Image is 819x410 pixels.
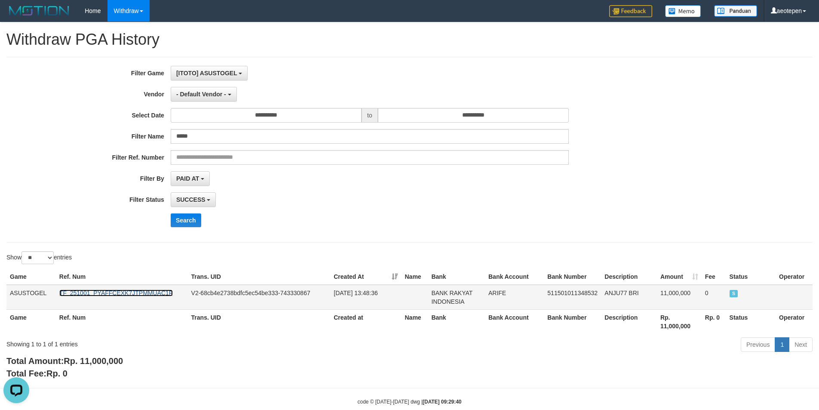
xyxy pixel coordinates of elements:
[776,269,813,285] th: Operator
[423,399,461,405] strong: [DATE] 09:29:40
[714,5,757,17] img: panduan.png
[6,309,56,334] th: Game
[702,269,726,285] th: Fee
[171,213,201,227] button: Search
[56,269,188,285] th: Ref. Num
[6,369,67,378] b: Total Fee:
[601,309,657,334] th: Description
[46,369,67,378] span: Rp. 0
[6,356,123,366] b: Total Amount:
[775,337,789,352] a: 1
[21,251,54,264] select: Showentries
[171,192,216,207] button: SUCCESS
[485,285,544,310] td: ARIFE
[601,285,657,310] td: ANJU77 BRI
[428,309,485,334] th: Bank
[330,269,401,285] th: Created At: activate to sort column ascending
[401,309,428,334] th: Name
[3,3,29,29] button: Open LiveChat chat widget
[544,309,601,334] th: Bank Number
[609,5,652,17] img: Feedback.jpg
[171,171,210,186] button: PAID AT
[6,31,813,48] h1: Withdraw PGA History
[6,336,335,348] div: Showing 1 to 1 of 1 entries
[6,285,56,310] td: ASUSTOGEL
[726,309,776,334] th: Status
[726,269,776,285] th: Status
[657,309,702,334] th: Rp. 11,000,000
[702,309,726,334] th: Rp. 0
[665,5,701,17] img: Button%20Memo.svg
[428,285,485,310] td: BANK RAKYAT INDONESIA
[362,108,378,123] span: to
[741,337,775,352] a: Previous
[188,269,331,285] th: Trans. UID
[176,70,237,77] span: [ITOTO] ASUSTOGEL
[657,285,702,310] td: 11,000,000
[6,251,72,264] label: Show entries
[657,269,702,285] th: Amount: activate to sort column ascending
[188,285,331,310] td: V2-68cb4e2738bdfc5ec54be333-743330867
[171,66,248,80] button: [ITOTO] ASUSTOGEL
[428,269,485,285] th: Bank
[358,399,462,405] small: code © [DATE]-[DATE] dwg |
[59,290,173,296] a: TF_251001_PYAFFCEXK7JTPMMUAC1P
[789,337,813,352] a: Next
[401,269,428,285] th: Name
[188,309,331,334] th: Trans. UID
[730,290,738,297] span: SUCCESS
[776,309,813,334] th: Operator
[64,356,123,366] span: Rp. 11,000,000
[330,309,401,334] th: Created at
[176,175,199,182] span: PAID AT
[702,285,726,310] td: 0
[6,4,72,17] img: MOTION_logo.png
[601,269,657,285] th: Description
[176,196,206,203] span: SUCCESS
[6,269,56,285] th: Game
[176,91,226,98] span: - Default Vendor -
[485,309,544,334] th: Bank Account
[544,285,601,310] td: 511501011348532
[485,269,544,285] th: Bank Account
[56,309,188,334] th: Ref. Num
[544,269,601,285] th: Bank Number
[171,87,237,102] button: - Default Vendor -
[330,285,401,310] td: [DATE] 13:48:36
